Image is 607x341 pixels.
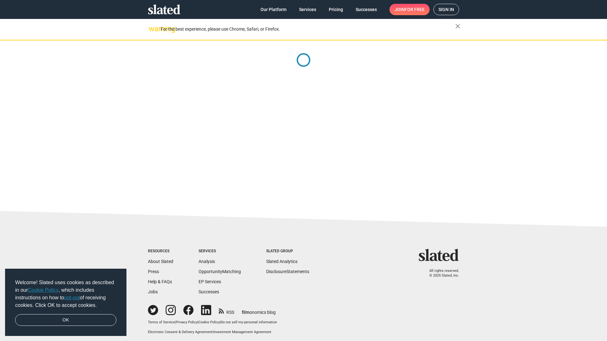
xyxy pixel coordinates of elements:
[149,25,156,33] mat-icon: warning
[199,249,241,254] div: Services
[199,269,241,274] a: OpportunityMatching
[433,4,459,15] a: Sign in
[213,330,271,334] a: Investment Management Agreement
[148,249,173,254] div: Resources
[266,249,309,254] div: Slated Group
[299,4,316,15] span: Services
[161,25,455,33] div: For the best experience, please use Chrome, Safari, or Firefox.
[148,269,159,274] a: Press
[221,320,277,325] button: Do not sell my personal information
[148,259,173,264] a: About Slated
[176,320,198,324] a: Privacy Policy
[15,314,116,326] a: dismiss cookie message
[294,4,321,15] a: Services
[454,22,462,30] mat-icon: close
[405,4,425,15] span: for free
[351,4,382,15] a: Successes
[64,295,80,300] a: opt-out
[148,289,158,294] a: Jobs
[219,306,234,315] a: RSS
[266,269,309,274] a: DisclosureStatements
[199,279,221,284] a: EP Services
[28,287,58,293] a: Cookie Policy
[199,320,220,324] a: Cookie Policy
[324,4,348,15] a: Pricing
[15,279,116,309] span: Welcome! Slated uses cookies as described in our , which includes instructions on how to of recei...
[5,269,126,336] div: cookieconsent
[175,320,176,324] span: |
[242,310,249,315] span: film
[438,4,454,15] span: Sign in
[199,259,215,264] a: Analysis
[198,320,199,324] span: |
[255,4,291,15] a: Our Platform
[242,304,276,315] a: filmonomics blog
[329,4,343,15] span: Pricing
[423,269,459,278] p: All rights reserved. © 2025 Slated, Inc.
[199,289,219,294] a: Successes
[356,4,377,15] span: Successes
[389,4,430,15] a: Joinfor free
[148,330,212,334] a: Electronic Consent & Delivery Agreement
[148,320,175,324] a: Terms of Service
[395,4,425,15] span: Join
[266,259,297,264] a: Slated Analytics
[212,330,213,334] span: |
[261,4,286,15] span: Our Platform
[148,279,172,284] a: Help & FAQs
[220,320,221,324] span: |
